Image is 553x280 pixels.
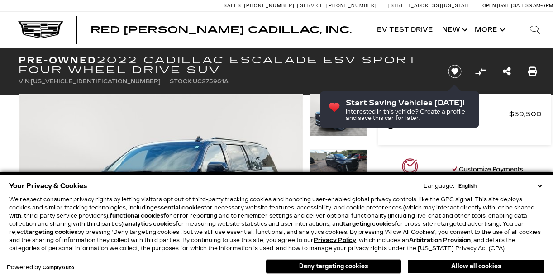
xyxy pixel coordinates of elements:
[310,94,367,137] img: Used 2022 Black Raven Cadillac Sport image 1
[470,12,508,48] button: More
[224,3,243,9] span: Sales:
[110,213,163,219] strong: functional cookies
[310,149,367,182] img: Used 2022 Black Raven Cadillac Sport image 2
[424,183,454,189] div: Language:
[509,108,542,120] span: $59,500
[300,3,325,9] span: Service:
[314,237,356,243] a: Privacy Policy
[388,3,473,9] a: [STREET_ADDRESS][US_STATE]
[170,78,193,85] span: Stock:
[193,78,229,85] span: UC275961A
[387,108,542,120] a: Red [PERSON_NAME] $59,500
[9,195,544,252] p: We respect consumer privacy rights by letting visitors opt out of third-party tracking cookies an...
[297,3,379,8] a: Service: [PHONE_NUMBER]
[19,55,433,75] h1: 2022 Cadillac Escalade ESV Sport Four Wheel Drive SUV
[7,265,74,271] div: Powered by
[445,64,465,79] button: Save vehicle
[513,3,529,9] span: Sales:
[244,3,295,9] span: [PHONE_NUMBER]
[474,65,487,78] button: Compare vehicle
[18,21,63,38] img: Cadillac Dark Logo with Cadillac White Text
[482,3,512,9] span: Open [DATE]
[19,78,31,85] span: VIN:
[266,259,401,274] button: Deny targeting cookies
[154,204,204,211] strong: essential cookies
[408,260,544,273] button: Allow all cookies
[9,180,87,192] span: Your Privacy & Cookies
[343,221,395,227] strong: targeting cookies
[387,108,509,120] span: Red [PERSON_NAME]
[31,78,161,85] span: [US_VEHICLE_IDENTIFICATION_NUMBER]
[409,237,471,243] strong: Arbitration Provision
[91,25,352,34] a: Red [PERSON_NAME] Cadillac, Inc.
[326,3,377,9] span: [PHONE_NUMBER]
[43,265,74,271] a: ComplyAuto
[529,3,553,9] span: 9 AM-6 PM
[503,65,511,78] a: Share this Pre-Owned 2022 Cadillac Escalade ESV Sport Four Wheel Drive SUV
[125,221,176,227] strong: analytics cookies
[438,12,470,48] a: New
[456,182,544,190] select: Language Select
[19,55,97,66] strong: Pre-Owned
[528,65,537,78] a: Print this Pre-Owned 2022 Cadillac Escalade ESV Sport Four Wheel Drive SUV
[26,229,77,235] strong: targeting cookies
[372,12,438,48] a: EV Test Drive
[91,24,352,35] span: Red [PERSON_NAME] Cadillac, Inc.
[224,3,297,8] a: Sales: [PHONE_NUMBER]
[387,120,542,133] a: Details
